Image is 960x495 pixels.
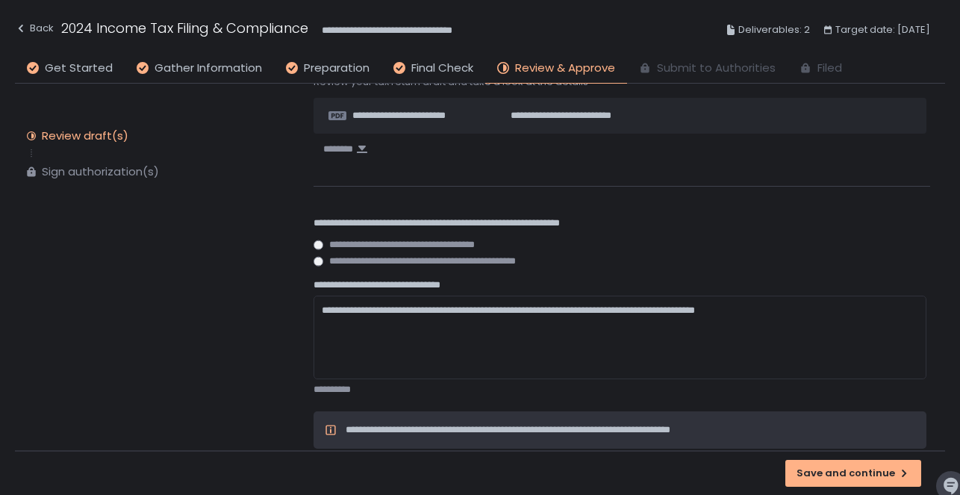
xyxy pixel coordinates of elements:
button: Back [15,18,54,43]
span: Get Started [45,60,113,77]
span: Review & Approve [515,60,615,77]
span: Target date: [DATE] [835,21,930,39]
span: Filed [817,60,842,77]
span: Gather Information [155,60,262,77]
div: Review draft(s) [42,128,128,143]
div: Save and continue [797,467,910,480]
div: Back [15,19,54,37]
span: Final Check [411,60,473,77]
h1: 2024 Income Tax Filing & Compliance [61,18,308,38]
button: Save and continue [785,460,921,487]
span: Preparation [304,60,370,77]
span: Submit to Authorities [657,60,776,77]
div: Sign authorization(s) [42,164,159,179]
span: Deliverables: 2 [738,21,810,39]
